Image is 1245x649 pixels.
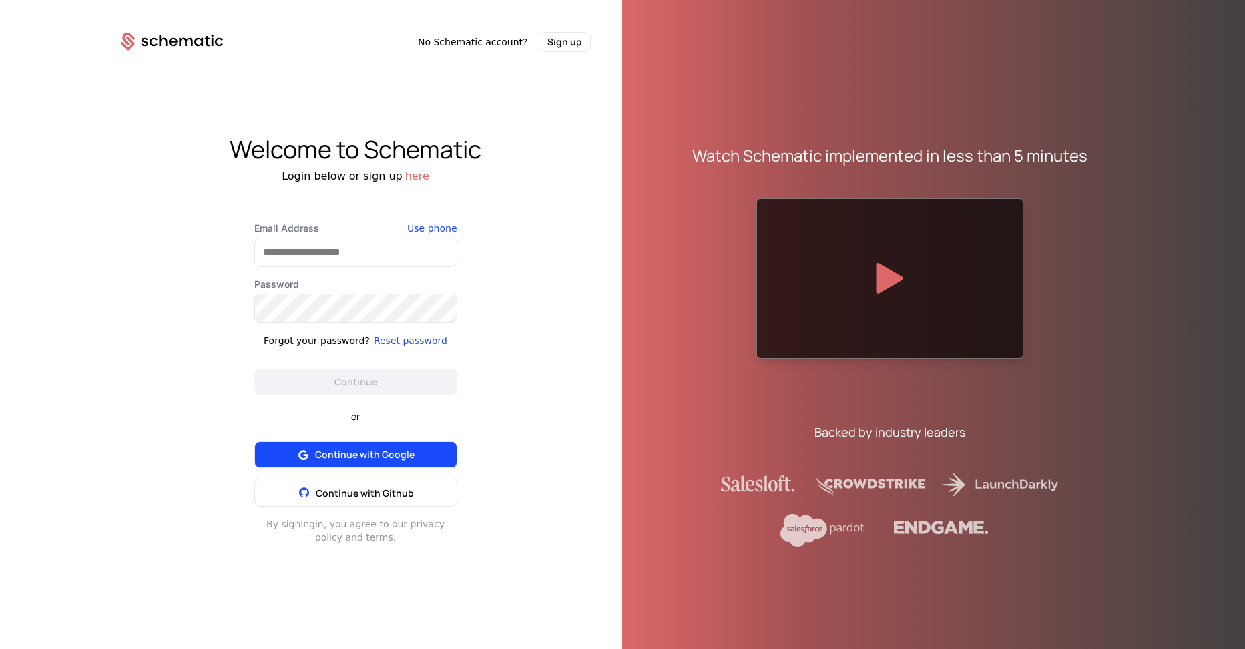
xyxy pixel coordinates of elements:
span: Continue with Google [315,448,415,461]
button: Use phone [407,222,457,235]
span: Continue with Github [316,487,414,499]
div: Forgot your password? [264,334,370,347]
button: Continue [254,369,457,395]
label: Email Address [254,222,457,235]
button: Reset password [374,334,447,347]
label: Password [254,278,457,291]
div: By signing in , you agree to our privacy and . [254,517,457,544]
button: Continue with Google [254,441,457,468]
div: Welcome to Schematic [89,136,623,163]
button: Sign up [539,32,591,52]
div: Login below or sign up [89,168,623,184]
span: No Schematic account? [418,35,528,49]
div: Backed by industry leaders [814,423,965,441]
div: Watch Schematic implemented in less than 5 minutes [692,145,1087,166]
a: terms [366,532,393,543]
button: Continue with Github [254,479,457,507]
button: here [405,168,429,184]
span: or [340,412,370,421]
a: policy [315,532,342,543]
